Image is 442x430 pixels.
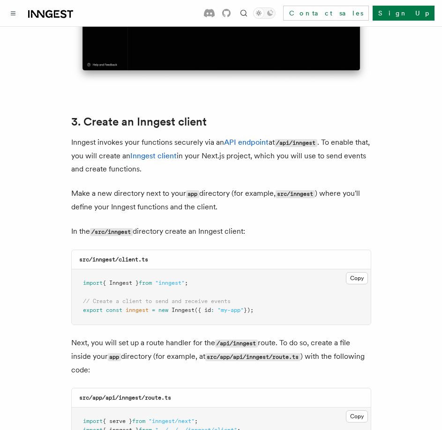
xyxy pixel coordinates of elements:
[83,298,231,304] span: // Create a client to send and receive events
[71,136,371,176] p: Inngest invokes your functions securely via an at . To enable that, you will create an in your Ne...
[244,307,254,313] span: });
[224,138,269,147] a: API endpoint
[186,190,199,198] code: app
[126,307,149,313] span: inngest
[71,225,371,238] p: In the directory create an Inngest client:
[185,280,188,286] span: ;
[238,7,249,19] button: Find something...
[346,272,368,284] button: Copy
[152,307,155,313] span: =
[103,280,139,286] span: { Inngest }
[83,280,103,286] span: import
[139,280,152,286] span: from
[195,307,211,313] span: ({ id
[106,307,122,313] span: const
[346,410,368,423] button: Copy
[155,280,185,286] span: "inngest"
[158,307,168,313] span: new
[373,6,435,21] a: Sign Up
[71,115,207,128] a: 3. Create an Inngest client
[83,418,103,424] span: import
[217,307,244,313] span: "my-app"
[211,307,214,313] span: :
[103,418,132,424] span: { serve }
[7,7,19,19] button: Toggle navigation
[130,151,177,160] a: Inngest client
[90,228,133,236] code: /src/inngest
[195,418,198,424] span: ;
[71,336,371,377] p: Next, you will set up a route handler for the route. To do so, create a file inside your director...
[276,190,315,198] code: src/inngest
[79,394,171,401] code: src/app/api/inngest/route.ts
[172,307,195,313] span: Inngest
[149,418,195,424] span: "inngest/next"
[275,139,317,147] code: /api/inngest
[205,353,300,361] code: src/app/api/inngest/route.ts
[132,418,145,424] span: from
[283,6,369,21] a: Contact sales
[215,340,258,348] code: /api/inngest
[253,7,276,19] button: Toggle dark mode
[83,307,103,313] span: export
[79,256,148,263] code: src/inngest/client.ts
[71,187,371,214] p: Make a new directory next to your directory (for example, ) where you'll define your Inngest func...
[108,353,121,361] code: app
